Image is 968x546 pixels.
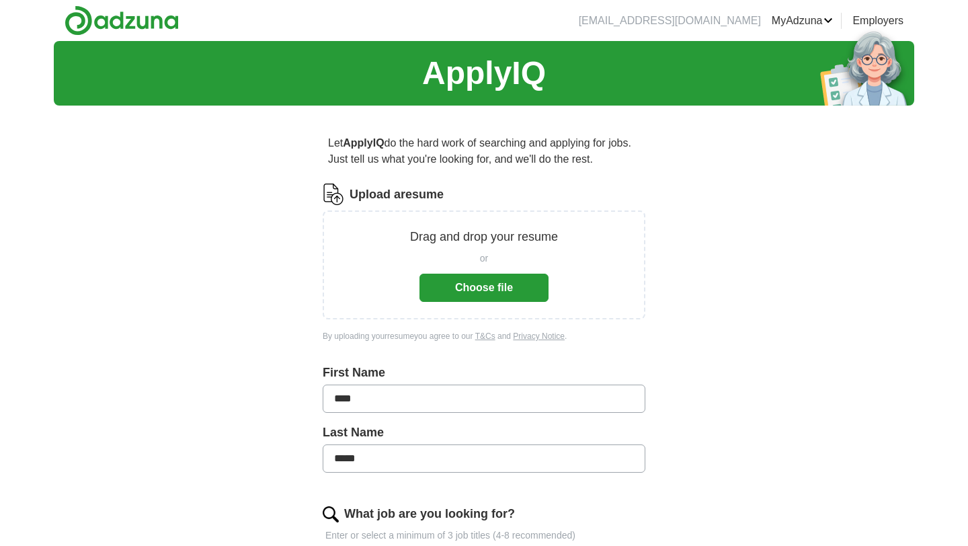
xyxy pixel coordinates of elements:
[422,49,546,97] h1: ApplyIQ
[323,424,645,442] label: Last Name
[344,505,515,523] label: What job are you looking for?
[475,331,495,341] a: T&Cs
[65,5,179,36] img: Adzuna logo
[513,331,565,341] a: Privacy Notice
[323,364,645,382] label: First Name
[350,186,444,204] label: Upload a resume
[410,228,558,246] p: Drag and drop your resume
[579,13,761,29] li: [EMAIL_ADDRESS][DOMAIN_NAME]
[323,330,645,342] div: By uploading your resume you agree to our and .
[419,274,549,302] button: Choose file
[480,251,488,266] span: or
[323,184,344,205] img: CV Icon
[323,130,645,173] p: Let do the hard work of searching and applying for jobs. Just tell us what you're looking for, an...
[323,529,645,543] p: Enter or select a minimum of 3 job titles (4-8 recommended)
[852,13,903,29] a: Employers
[323,506,339,522] img: search.png
[343,137,384,149] strong: ApplyIQ
[772,13,834,29] a: MyAdzuna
